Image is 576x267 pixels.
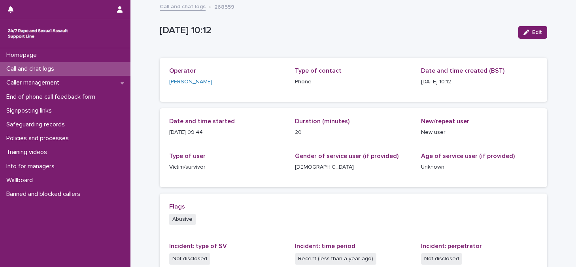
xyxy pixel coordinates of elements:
span: Incident: time period [295,243,355,249]
span: New/repeat user [421,118,469,124]
span: Gender of service user (if provided) [295,153,398,159]
p: Training videos [3,149,53,156]
img: rhQMoQhaT3yELyF149Cw [6,26,70,41]
p: 20 [295,128,412,137]
p: Safeguarding records [3,121,71,128]
p: End of phone call feedback form [3,93,102,101]
span: Flags [169,203,185,210]
span: Type of contact [295,68,342,74]
a: Call and chat logs [160,2,206,11]
p: Victim/survivor [169,163,286,171]
p: 268559 [214,2,234,11]
p: Policies and processes [3,135,75,142]
p: Signposting links [3,107,58,115]
p: Caller management [3,79,66,86]
button: Edit [518,26,547,39]
p: Phone [295,78,412,86]
span: Not disclosed [421,253,462,265]
p: Unknown [421,163,538,171]
span: Duration (minutes) [295,118,349,124]
span: Incident: perpetrator [421,243,482,249]
span: Not disclosed [169,253,210,265]
span: Age of service user (if provided) [421,153,515,159]
span: Type of user [169,153,206,159]
p: [DATE] 10:12 [421,78,538,86]
p: Call and chat logs [3,65,60,73]
span: Date and time created (BST) [421,68,504,74]
span: Edit [532,30,542,35]
p: [DATE] 09:44 [169,128,286,137]
p: [DATE] 10:12 [160,25,512,36]
a: [PERSON_NAME] [169,78,212,86]
p: New user [421,128,538,137]
p: Wallboard [3,177,39,184]
p: Homepage [3,51,43,59]
span: Incident: type of SV [169,243,227,249]
p: Banned and blocked callers [3,190,87,198]
p: [DEMOGRAPHIC_DATA] [295,163,412,171]
span: Recent (less than a year ago) [295,253,376,265]
span: Operator [169,68,196,74]
span: Date and time started [169,118,235,124]
span: Abusive [169,214,196,225]
p: Info for managers [3,163,61,170]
